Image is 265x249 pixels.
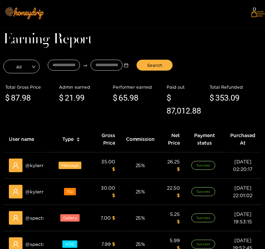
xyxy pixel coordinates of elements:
[112,193,115,198] span: $
[25,162,44,169] span: @ kylerrr
[233,185,253,198] span: [DATE] 22:01:02
[113,92,117,105] span: $
[191,240,215,249] span: Success
[191,214,215,222] span: Success
[137,60,173,71] button: Search
[127,93,138,103] span: .98
[209,84,260,90] div: Total Refunded
[121,126,160,152] th: Commission
[167,185,180,190] span: 22.50
[257,5,265,23] button: Mobile Menu Toggle Button
[5,84,56,90] div: Total Gross Price
[62,240,77,248] span: VOD
[177,219,180,224] span: $
[3,35,262,44] h1: Earning Report
[136,241,145,247] span: 25 %
[136,163,145,168] span: 25 %
[167,84,206,90] div: Paid out
[101,241,111,247] span: 7.99
[167,92,171,105] span: $
[94,126,121,152] th: Gross Price
[233,159,253,172] span: [DATE] 02:20:17
[229,93,239,103] span: .09
[167,106,190,116] span: 87,012
[136,215,145,220] span: 25 %
[170,211,180,217] span: 5.25
[191,161,215,170] span: Success
[101,159,115,164] span: 35.00
[12,241,19,248] span: user
[215,93,229,103] span: 353
[59,162,81,169] span: Message
[60,214,80,222] span: Gallery
[65,93,74,103] span: 21
[59,92,63,105] span: $
[112,241,115,247] span: $
[170,238,180,243] span: 5.99
[20,93,31,103] span: .98
[83,63,88,68] span: swap-right
[3,126,49,152] th: User name
[64,188,76,195] span: Tip
[76,136,80,140] span: caret-up
[190,106,201,116] span: .88
[160,126,185,152] th: Net Price
[74,93,84,103] span: .99
[234,211,252,224] span: [DATE] 19:53:15
[191,187,215,196] span: Success
[5,92,10,105] span: $
[177,166,180,172] span: $
[185,126,224,152] th: Payment status
[253,5,256,13] span: 0
[25,240,44,248] span: @ spectre
[136,189,145,194] span: 25 %
[12,188,19,195] span: user
[209,92,214,105] span: $
[62,135,74,143] span: Type
[25,214,44,222] span: @ spectre
[11,93,20,103] span: 87
[112,166,115,172] span: $
[12,162,19,169] span: user
[59,84,109,90] div: Admin earned
[12,215,19,221] span: user
[4,62,39,71] span: All
[177,193,180,198] span: $
[100,215,111,220] span: 7.00
[101,185,115,190] span: 30.00
[119,93,127,103] span: 65
[147,62,162,69] span: Search
[25,188,44,195] span: @ kylerrr
[167,159,180,164] span: 26.25
[83,63,88,68] span: to
[113,84,163,90] div: Performer earned
[76,139,80,143] span: caret-down
[112,215,115,220] span: $
[224,126,262,152] th: Purchased At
